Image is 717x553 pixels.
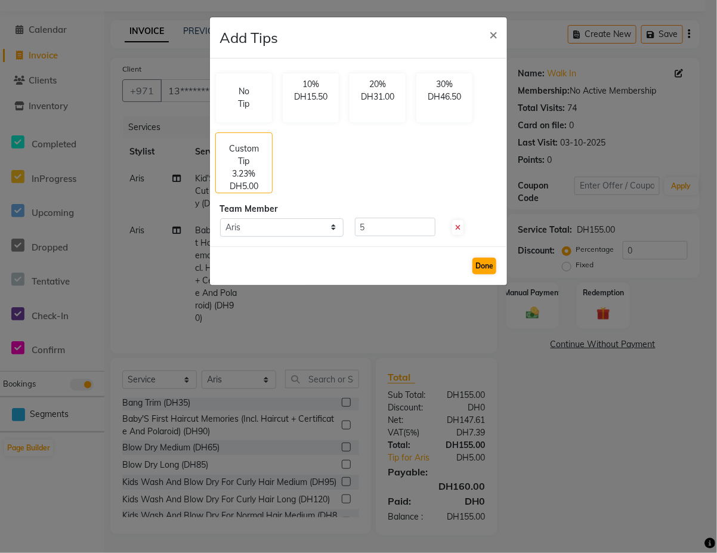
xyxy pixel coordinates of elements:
[290,91,332,103] p: DH15.50
[235,85,253,110] p: No Tip
[357,91,398,103] p: DH31.00
[220,27,278,48] h4: Add Tips
[424,78,465,91] p: 30%
[489,25,497,43] span: ×
[357,78,398,91] p: 20%
[480,17,507,51] button: Close
[472,258,496,274] button: Done
[223,143,265,168] p: Custom Tip
[290,78,332,91] p: 10%
[230,180,258,193] p: DH5.00
[233,168,256,180] p: 3.23%
[220,203,277,214] span: Team Member
[424,91,465,103] p: DH46.50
